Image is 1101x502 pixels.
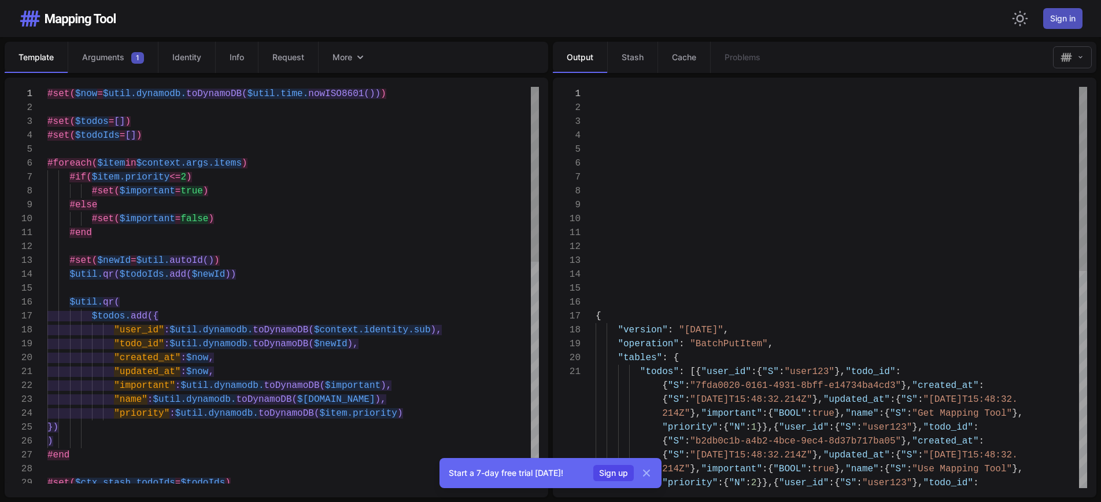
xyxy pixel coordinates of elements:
span: ), [348,339,359,349]
div: 19 [5,337,32,351]
span: 214Z" [662,408,690,419]
div: 10 [553,212,581,226]
span: : [685,394,690,405]
span: "S" [840,478,857,488]
span: toDynamoDB( [258,408,320,419]
span: , [768,339,774,349]
span: [{ [690,367,701,377]
span: :{ [890,450,901,460]
span: #end [47,450,69,460]
span: add({ [131,311,158,321]
span: [] [114,116,125,127]
span: }, [912,478,923,488]
span: "user_id" [701,367,751,377]
div: 23 [5,393,32,406]
span: : [685,436,690,446]
span: : [856,422,862,433]
span: ) [397,408,403,419]
div: 21 [5,365,32,379]
div: 10 [5,212,32,226]
span: qr( [103,269,120,280]
span: = [175,186,181,196]
span: "N" [729,478,745,488]
textarea: Editor content;Press Alt+F1 for Accessibility Options. [47,87,48,101]
span: "todo_id" [845,367,895,377]
span: 1 [751,422,757,433]
span: "user_id" [114,325,164,335]
span: Stash [622,52,644,63]
span: "todo_id" [923,422,973,433]
span: "important" [701,408,762,419]
div: 12 [553,240,581,254]
span: : [668,325,674,335]
span: }, [912,422,923,433]
span: "name" [114,394,147,405]
span: "S" [901,450,918,460]
span: "N" [729,422,745,433]
span: "S" [890,408,907,419]
span: : [147,394,153,405]
span: toDynamoDB( [186,89,247,99]
span: : [169,408,175,419]
div: 13 [5,254,32,268]
span: $util.dynamodb. [180,380,264,391]
span: { [662,450,668,460]
span: Arguments [82,52,124,63]
span: : [779,367,785,377]
span: $util. [69,297,103,307]
div: 2 [553,101,581,115]
span: Template [19,52,54,63]
span: : [973,478,979,488]
span: $todoIds [180,478,225,488]
span: }, [834,464,845,474]
span: , [208,367,214,377]
span: }, [834,408,845,419]
span: : [662,353,668,363]
span: "important" [114,380,175,391]
div: 9 [5,198,32,212]
span: false [180,214,208,224]
span: , [208,353,214,363]
span: : [164,339,170,349]
span: #if( [69,172,91,182]
span: "[DATE]T15:48:32.214Z" [690,450,812,460]
div: 11 [5,226,32,240]
span: "todo_id" [114,339,164,349]
span: $item.priority [320,408,397,419]
div: 8 [553,184,581,198]
span: $todoIds [75,130,120,141]
span: : [685,450,690,460]
span: 214Z" [662,464,690,474]
span: :{ [879,408,890,419]
span: "7fda0020-0161-4931-8bff-e14734ba4cd3" [690,380,901,391]
span: "created_at" [912,436,978,446]
span: "user_id" [779,422,829,433]
span: true [812,408,834,419]
span: Problems [725,52,760,63]
span: $now [186,367,208,377]
span: "[DATE]T15:48:32. [923,450,1018,460]
nav: Tabs [553,42,1048,73]
span: "b2db0c1b-a4b2-4bce-9ec4-8d37b717ba05" [690,436,901,446]
p: Start a 7-day free trial [DATE]! [449,467,589,479]
div: 15 [5,281,32,295]
div: 7 [553,170,581,184]
span: "todos" [640,367,679,377]
span: #set( [92,186,120,196]
span: : [896,367,902,377]
span: : [175,380,181,391]
span: = [175,478,181,488]
span: "priority" [662,422,718,433]
div: 15 [553,281,581,295]
span: }, [901,436,912,446]
span: }, [690,408,701,419]
div: 19 [553,337,581,351]
a: Sign in [1043,8,1082,29]
span: }, [1012,464,1023,474]
span: ), [375,394,386,405]
span: $item.priority [92,172,169,182]
span: $[DOMAIN_NAME] [297,394,375,405]
span: "todo_id" [923,478,973,488]
span: :{ [718,478,729,488]
span: "user123" [785,367,834,377]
